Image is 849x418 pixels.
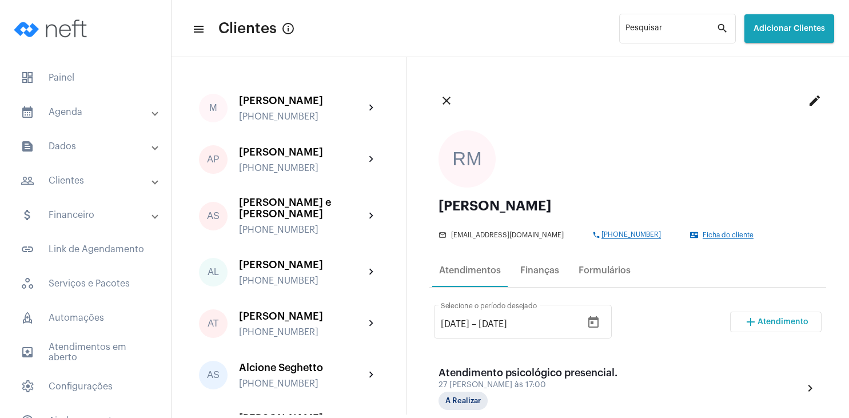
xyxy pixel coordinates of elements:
[11,304,160,332] span: Automações
[439,265,501,276] div: Atendimentos
[21,140,34,153] mat-icon: sidenav icon
[441,319,469,329] input: Data de início
[199,361,228,389] div: AS
[439,367,617,379] div: Atendimento psicológico presencial.
[703,232,754,239] span: Ficha do cliente
[21,380,34,393] span: sidenav icon
[239,95,365,106] div: [PERSON_NAME]
[199,258,228,286] div: AL
[239,327,365,337] div: [PHONE_NUMBER]
[592,231,601,239] mat-icon: phone
[439,199,817,213] div: [PERSON_NAME]
[11,64,160,91] span: Painel
[239,225,365,235] div: [PHONE_NUMBER]
[625,26,716,35] input: Pesquisar
[21,208,153,222] mat-panel-title: Financeiro
[7,201,171,229] mat-expansion-panel-header: sidenav iconFinanceiro
[579,265,631,276] div: Formulários
[199,309,228,338] div: AT
[808,94,822,108] mat-icon: edit
[239,163,365,173] div: [PHONE_NUMBER]
[601,231,661,239] span: [PHONE_NUMBER]
[192,22,204,36] mat-icon: sidenav icon
[365,153,378,166] mat-icon: chevron_right
[365,265,378,279] mat-icon: chevron_right
[21,208,34,222] mat-icon: sidenav icon
[9,6,95,51] img: logo-neft-novo-2.png
[239,259,365,270] div: [PERSON_NAME]
[218,19,277,38] span: Clientes
[11,373,160,400] span: Configurações
[21,311,34,325] span: sidenav icon
[439,130,496,188] div: RM
[21,174,34,188] mat-icon: sidenav icon
[7,98,171,126] mat-expansion-panel-header: sidenav iconAgenda
[7,167,171,194] mat-expansion-panel-header: sidenav iconClientes
[239,310,365,322] div: [PERSON_NAME]
[582,311,605,334] button: Open calendar
[199,94,228,122] div: M
[11,339,160,366] span: Atendimentos em aberto
[21,140,153,153] mat-panel-title: Dados
[440,94,453,108] mat-icon: close
[520,265,559,276] div: Finanças
[239,362,365,373] div: Alcione Seghetto
[239,197,365,220] div: [PERSON_NAME] e [PERSON_NAME]
[754,25,825,33] span: Adicionar Clientes
[277,17,300,40] button: Button that displays a tooltip when focused or hovered over
[690,231,699,239] mat-icon: contact_mail
[365,101,378,115] mat-icon: chevron_right
[716,22,730,35] mat-icon: search
[199,145,228,174] div: AP
[21,277,34,290] span: sidenav icon
[21,71,34,85] span: sidenav icon
[239,276,365,286] div: [PHONE_NUMBER]
[21,105,34,119] mat-icon: sidenav icon
[21,242,34,256] mat-icon: sidenav icon
[21,345,34,359] mat-icon: sidenav icon
[758,318,808,326] span: Atendimento
[479,319,547,329] input: Data do fim
[451,232,564,239] span: [EMAIL_ADDRESS][DOMAIN_NAME]
[439,381,617,389] div: 27 [PERSON_NAME] às 17:00
[744,315,758,329] mat-icon: add
[239,112,365,122] div: [PHONE_NUMBER]
[11,270,160,297] span: Serviços e Pacotes
[21,174,153,188] mat-panel-title: Clientes
[439,231,448,239] mat-icon: mail_outline
[439,392,488,410] mat-chip: A Realizar
[365,209,378,223] mat-icon: chevron_right
[21,105,153,119] mat-panel-title: Agenda
[803,381,817,395] mat-icon: chevron_right
[365,317,378,331] mat-icon: chevron_right
[239,146,365,158] div: [PERSON_NAME]
[730,312,822,332] button: Adicionar Atendimento
[365,368,378,382] mat-icon: chevron_right
[744,14,834,43] button: Adicionar Clientes
[239,379,365,389] div: [PHONE_NUMBER]
[7,133,171,160] mat-expansion-panel-header: sidenav iconDados
[281,22,295,35] mat-icon: Button that displays a tooltip when focused or hovered over
[11,236,160,263] span: Link de Agendamento
[472,319,476,329] span: –
[199,202,228,230] div: AS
